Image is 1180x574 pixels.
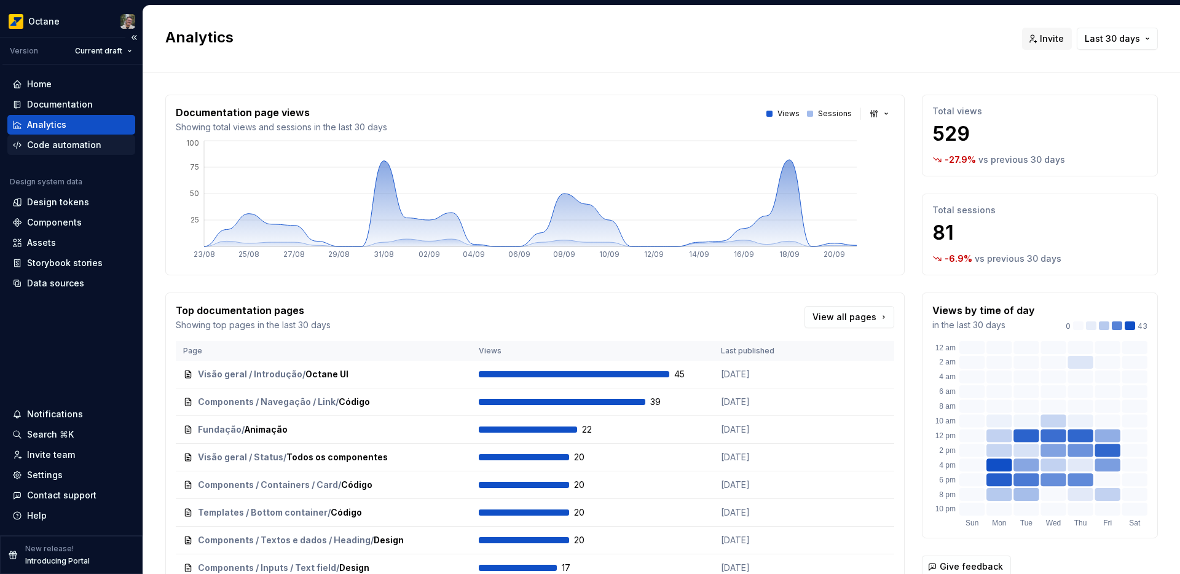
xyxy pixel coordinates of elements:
[374,534,404,546] span: Design
[939,461,956,470] text: 4 pm
[7,486,135,505] button: Contact support
[644,250,664,259] tspan: 12/09
[75,46,122,56] span: Current draft
[689,250,709,259] tspan: 14/09
[582,423,614,436] span: 22
[245,423,288,436] span: Animação
[939,490,956,499] text: 8 pm
[812,311,876,323] span: View all pages
[992,519,1006,527] text: Mon
[721,479,813,491] p: [DATE]
[336,562,339,574] span: /
[7,233,135,253] a: Assets
[176,303,331,318] p: Top documentation pages
[336,396,339,408] span: /
[286,451,388,463] span: Todos os componentes
[7,115,135,135] a: Analytics
[939,358,956,366] text: 2 am
[935,417,956,425] text: 10 am
[940,560,1003,573] span: Give feedback
[7,192,135,212] a: Design tokens
[27,237,56,249] div: Assets
[7,95,135,114] a: Documentation
[198,368,302,380] span: Visão geral / Introdução
[198,479,338,491] span: Components / Containers / Card
[7,425,135,444] button: Search ⌘K
[721,368,813,380] p: [DATE]
[574,479,606,491] span: 20
[721,396,813,408] p: [DATE]
[191,215,199,224] tspan: 25
[176,105,387,120] p: Documentation page views
[932,122,1147,146] p: 529
[7,445,135,465] a: Invite team
[932,303,1035,318] p: Views by time of day
[165,28,1007,47] h2: Analytics
[27,119,66,131] div: Analytics
[7,506,135,525] button: Help
[198,534,371,546] span: Components / Textos e dados / Heading
[198,396,336,408] span: Components / Navegação / Link
[721,506,813,519] p: [DATE]
[120,14,135,29] img: Tiago
[975,253,1061,265] p: vs previous 30 days
[463,250,485,259] tspan: 04/09
[818,109,852,119] p: Sessions
[10,177,82,187] div: Design system data
[7,74,135,94] a: Home
[932,319,1035,331] p: in the last 30 days
[714,341,820,361] th: Last published
[283,250,305,259] tspan: 27/08
[935,431,956,440] text: 12 pm
[966,519,978,527] text: Sun
[190,189,199,198] tspan: 50
[198,423,242,436] span: Fundação
[27,196,89,208] div: Design tokens
[779,250,800,259] tspan: 18/09
[945,154,976,166] p: -27.9 %
[338,479,341,491] span: /
[1085,33,1140,45] span: Last 30 days
[339,396,370,408] span: Código
[471,341,714,361] th: Views
[28,15,60,28] div: Octane
[419,250,440,259] tspan: 02/09
[939,476,956,484] text: 6 pm
[562,562,594,574] span: 17
[371,534,374,546] span: /
[7,404,135,424] button: Notifications
[238,250,259,259] tspan: 25/08
[777,109,800,119] p: Views
[69,42,138,60] button: Current draft
[1129,519,1141,527] text: Sat
[176,319,331,331] p: Showing top pages in the last 30 days
[27,78,52,90] div: Home
[25,544,74,554] p: New release!
[2,8,140,34] button: OctaneTiago
[27,489,96,501] div: Contact support
[599,250,619,259] tspan: 10/09
[176,341,471,361] th: Page
[9,14,23,29] img: e8093afa-4b23-4413-bf51-00cde92dbd3f.png
[27,428,74,441] div: Search ⌘K
[1040,33,1064,45] span: Invite
[1077,28,1158,50] button: Last 30 days
[176,121,387,133] p: Showing total views and sessions in the last 30 days
[721,534,813,546] p: [DATE]
[339,562,369,574] span: Design
[190,162,199,171] tspan: 75
[7,273,135,293] a: Data sources
[283,451,286,463] span: /
[341,479,372,491] span: Código
[328,250,350,259] tspan: 29/08
[935,344,956,352] text: 12 am
[939,446,956,455] text: 2 pm
[27,509,47,522] div: Help
[939,402,956,411] text: 8 am
[194,250,215,259] tspan: 23/08
[932,105,1147,117] p: Total views
[978,154,1065,166] p: vs previous 30 days
[574,506,606,519] span: 20
[508,250,530,259] tspan: 06/09
[125,29,143,46] button: Collapse sidebar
